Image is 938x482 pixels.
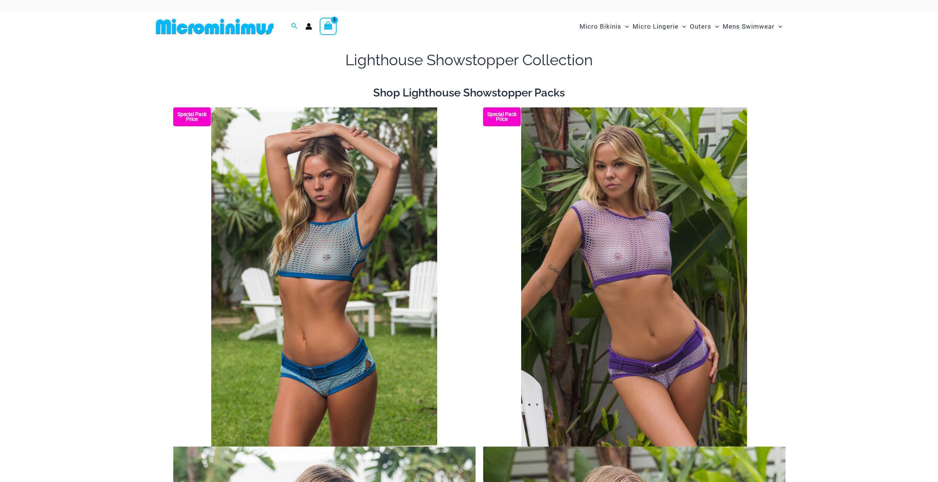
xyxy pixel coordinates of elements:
[688,15,721,38] a: OutersMenu ToggleMenu Toggle
[690,17,711,36] span: Outers
[775,17,782,36] span: Menu Toggle
[521,107,747,447] img: Lighthouse Purples 3668 Crop Top 516 Short 11
[305,23,312,30] a: Account icon link
[291,22,298,31] a: Search icon link
[679,17,686,36] span: Menu Toggle
[723,17,775,36] span: Mens Swimwear
[320,18,337,35] a: View Shopping Cart, 5 items
[580,17,621,36] span: Micro Bikinis
[153,86,785,100] h2: Shop Lighthouse Showstopper Packs
[633,17,679,36] span: Micro Lingerie
[721,15,784,38] a: Mens SwimwearMenu ToggleMenu Toggle
[578,15,631,38] a: Micro BikinisMenu ToggleMenu Toggle
[153,49,785,70] h1: Lighthouse Showstopper Collection
[631,15,688,38] a: Micro LingerieMenu ToggleMenu Toggle
[577,14,785,39] nav: Site Navigation
[173,112,211,122] b: Special Pack Price
[211,107,437,447] img: Lighthouse Blues 3668 Crop Top 516 Short 03
[621,17,629,36] span: Menu Toggle
[483,112,521,122] b: Special Pack Price
[153,18,277,35] img: MM SHOP LOGO FLAT
[711,17,719,36] span: Menu Toggle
